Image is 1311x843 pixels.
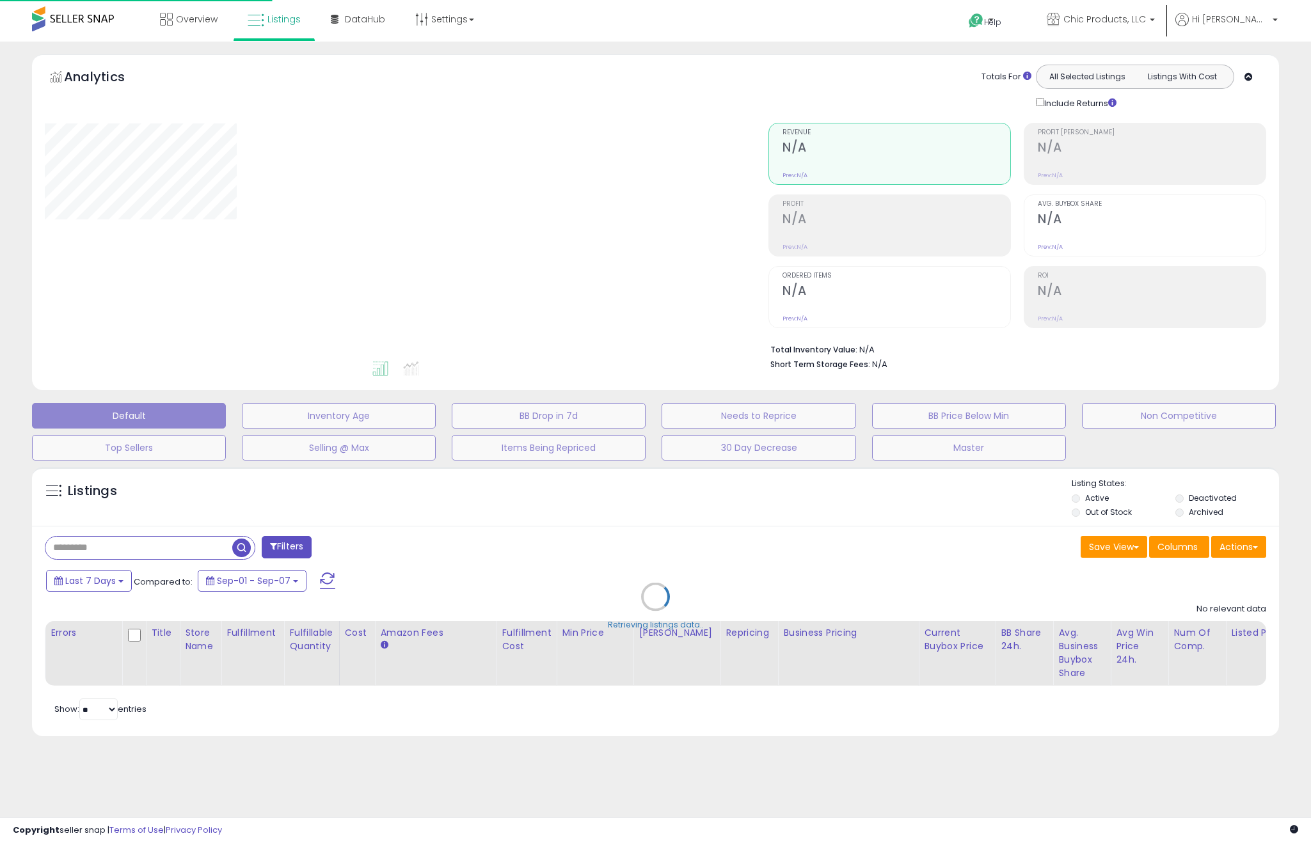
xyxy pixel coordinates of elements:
h2: N/A [1038,283,1266,301]
span: Help [984,17,1001,28]
h2: N/A [1038,212,1266,229]
span: Ordered Items [783,272,1010,280]
h2: N/A [1038,140,1266,157]
b: Total Inventory Value: [770,344,857,355]
h2: N/A [783,283,1010,301]
a: Hi [PERSON_NAME] [1175,13,1278,42]
span: Listings [267,13,301,26]
span: Chic Products, LLC [1063,13,1146,26]
small: Prev: N/A [1038,171,1063,179]
button: Selling @ Max [242,435,436,461]
span: Avg. Buybox Share [1038,201,1266,208]
small: Prev: N/A [783,171,807,179]
i: Get Help [968,13,984,29]
small: Prev: N/A [783,315,807,322]
small: Prev: N/A [1038,243,1063,251]
div: Include Returns [1026,95,1132,110]
a: Help [958,3,1026,42]
button: All Selected Listings [1040,68,1135,85]
button: Inventory Age [242,403,436,429]
button: Non Competitive [1082,403,1276,429]
button: BB Price Below Min [872,403,1066,429]
li: N/A [770,341,1257,356]
b: Short Term Storage Fees: [770,359,870,370]
span: Hi [PERSON_NAME] [1192,13,1269,26]
span: Overview [176,13,218,26]
div: Retrieving listings data.. [608,619,704,631]
div: Totals For [981,71,1031,83]
span: N/A [872,358,887,370]
h2: N/A [783,212,1010,229]
small: Prev: N/A [783,243,807,251]
small: Prev: N/A [1038,315,1063,322]
h5: Analytics [64,68,150,89]
button: Default [32,403,226,429]
button: Top Sellers [32,435,226,461]
span: ROI [1038,272,1266,280]
span: Profit [783,201,1010,208]
button: Master [872,435,1066,461]
button: Listings With Cost [1134,68,1230,85]
button: Items Being Repriced [452,435,646,461]
span: Profit [PERSON_NAME] [1038,129,1266,136]
span: Revenue [783,129,1010,136]
span: DataHub [345,13,385,26]
h2: N/A [783,140,1010,157]
button: 30 Day Decrease [662,435,855,461]
button: Needs to Reprice [662,403,855,429]
button: BB Drop in 7d [452,403,646,429]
